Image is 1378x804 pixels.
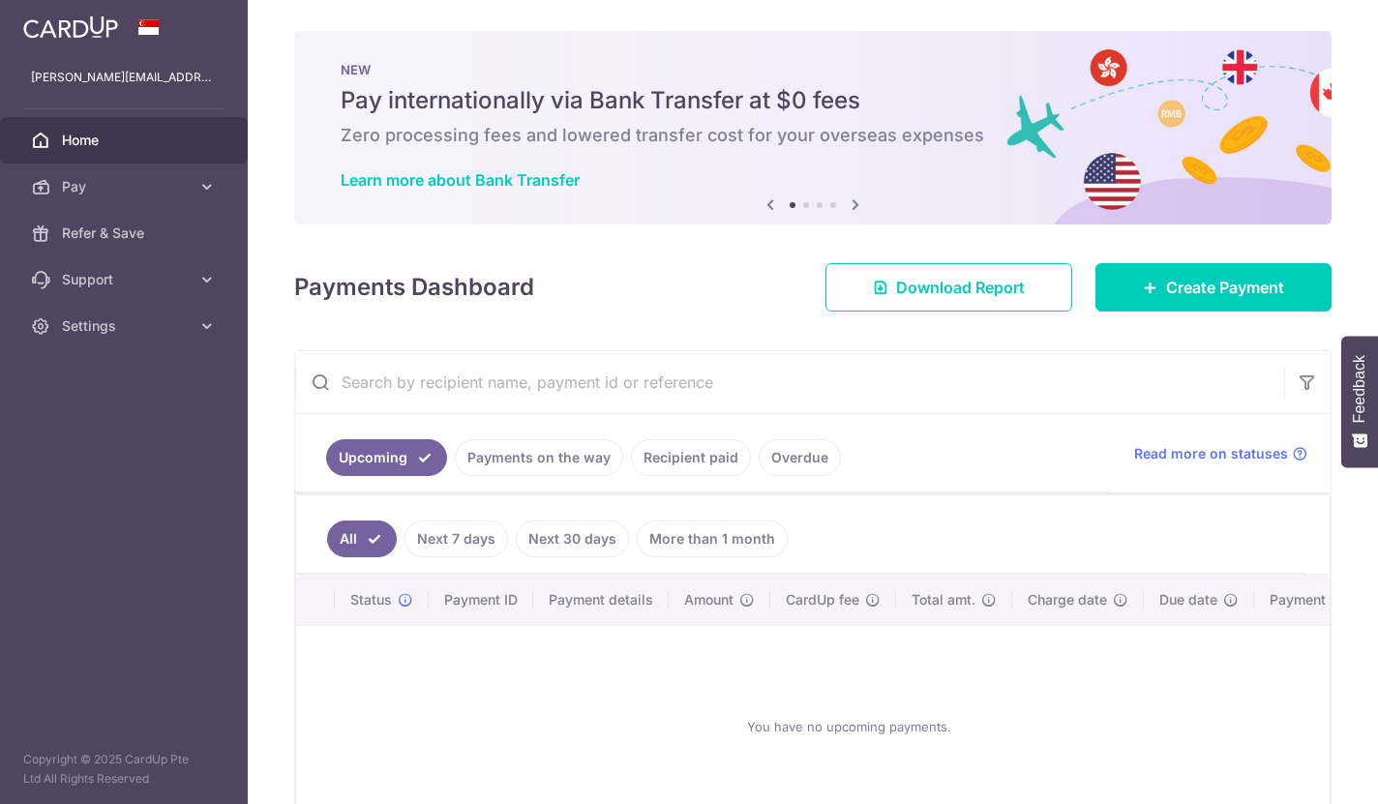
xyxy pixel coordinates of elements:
h6: Zero processing fees and lowered transfer cost for your overseas expenses [341,124,1285,147]
img: CardUp [23,15,118,39]
th: Payment ID [429,575,533,625]
a: Payments on the way [455,439,623,476]
a: Next 30 days [516,521,629,557]
th: Payment details [533,575,669,625]
span: Create Payment [1166,276,1284,299]
a: More than 1 month [637,521,788,557]
span: Pay [62,177,190,196]
img: Bank transfer banner [294,31,1332,224]
input: Search by recipient name, payment id or reference [295,351,1284,413]
p: NEW [341,62,1285,77]
a: Recipient paid [631,439,751,476]
a: Download Report [825,263,1072,312]
p: [PERSON_NAME][EMAIL_ADDRESS][DOMAIN_NAME] [31,68,217,87]
span: Home [62,131,190,150]
span: Support [62,270,190,289]
a: Overdue [759,439,841,476]
a: Read more on statuses [1134,444,1307,463]
span: Feedback [1351,355,1368,423]
span: Refer & Save [62,223,190,243]
a: All [327,521,397,557]
span: Amount [684,590,734,610]
span: Charge date [1028,590,1107,610]
span: Settings [62,316,190,336]
button: Feedback - Show survey [1341,336,1378,467]
h4: Payments Dashboard [294,270,534,305]
a: Create Payment [1095,263,1332,312]
span: Status [350,590,392,610]
a: Learn more about Bank Transfer [341,170,580,190]
span: Total amt. [912,590,975,610]
a: Next 7 days [404,521,508,557]
span: Download Report [896,276,1025,299]
span: CardUp fee [786,590,859,610]
h5: Pay internationally via Bank Transfer at $0 fees [341,85,1285,116]
span: Due date [1159,590,1217,610]
span: Read more on statuses [1134,444,1288,463]
a: Upcoming [326,439,447,476]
